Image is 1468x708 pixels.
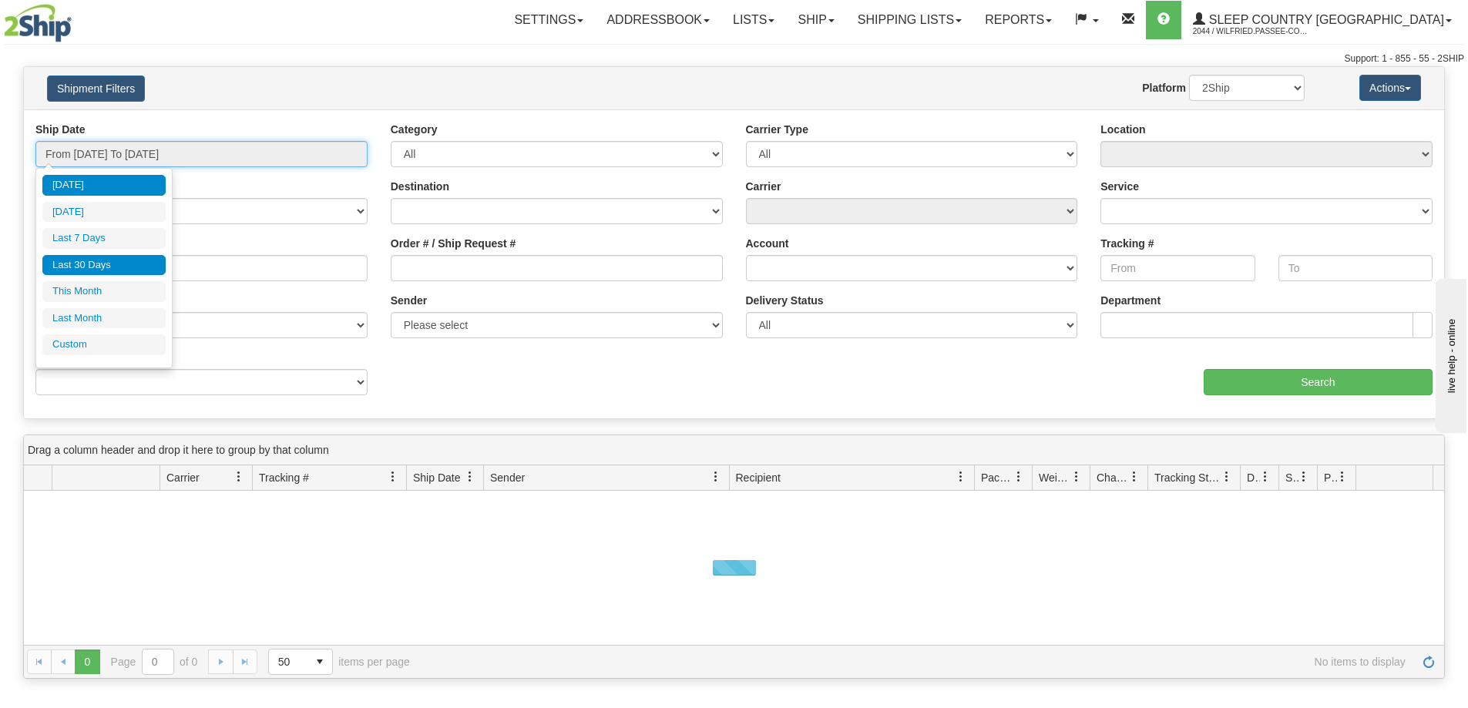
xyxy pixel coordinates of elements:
a: Settings [502,1,595,39]
span: Tracking Status [1154,470,1221,485]
a: Packages filter column settings [1006,464,1032,490]
button: Actions [1359,75,1421,101]
span: Charge [1097,470,1129,485]
span: Delivery Status [1247,470,1260,485]
label: Tracking # [1100,236,1154,251]
li: Last 7 Days [42,228,166,249]
span: Shipment Issues [1285,470,1298,485]
div: live help - online [12,13,143,25]
input: From [1100,255,1255,281]
label: Ship Date [35,122,86,137]
label: Category [391,122,438,137]
li: This Month [42,281,166,302]
a: Tracking Status filter column settings [1214,464,1240,490]
label: Service [1100,179,1139,194]
span: Page sizes drop down [268,649,333,675]
label: Carrier Type [746,122,808,137]
span: Sleep Country [GEOGRAPHIC_DATA] [1205,13,1444,26]
input: Search [1204,369,1433,395]
span: Page of 0 [111,649,198,675]
a: Ship Date filter column settings [457,464,483,490]
label: Carrier [746,179,781,194]
a: Reports [973,1,1063,39]
button: Shipment Filters [47,75,145,102]
a: Ship [786,1,845,39]
a: Tracking # filter column settings [380,464,406,490]
span: Ship Date [413,470,460,485]
span: select [307,649,332,674]
span: Packages [981,470,1013,485]
li: [DATE] [42,175,166,196]
li: Last 30 Days [42,255,166,276]
a: Refresh [1416,649,1441,674]
iframe: chat widget [1433,275,1466,432]
img: logo2044.jpg [4,4,72,42]
a: Sender filter column settings [703,464,729,490]
a: Shipment Issues filter column settings [1291,464,1317,490]
label: Order # / Ship Request # [391,236,516,251]
span: Recipient [736,470,781,485]
label: Account [746,236,789,251]
a: Shipping lists [846,1,973,39]
a: Lists [721,1,786,39]
label: Destination [391,179,449,194]
span: 50 [278,654,298,669]
div: grid grouping header [24,435,1444,465]
input: To [1278,255,1433,281]
span: Page 0 [75,649,99,674]
label: Platform [1142,80,1186,96]
span: Tracking # [259,470,309,485]
a: Addressbook [595,1,721,39]
span: No items to display [432,656,1406,668]
a: Recipient filter column settings [948,464,974,490]
span: Sender [490,470,525,485]
span: 2044 / Wilfried.Passee-Coutrin [1193,24,1308,39]
li: Last Month [42,308,166,329]
label: Delivery Status [746,293,824,308]
span: items per page [268,649,410,675]
span: Weight [1039,470,1071,485]
a: Charge filter column settings [1121,464,1147,490]
li: Custom [42,334,166,355]
label: Location [1100,122,1145,137]
label: Sender [391,293,427,308]
a: Pickup Status filter column settings [1329,464,1355,490]
span: Carrier [166,470,200,485]
a: Carrier filter column settings [226,464,252,490]
a: Weight filter column settings [1063,464,1090,490]
a: Sleep Country [GEOGRAPHIC_DATA] 2044 / Wilfried.Passee-Coutrin [1181,1,1463,39]
span: Pickup Status [1324,470,1337,485]
a: Delivery Status filter column settings [1252,464,1278,490]
label: Department [1100,293,1161,308]
div: Support: 1 - 855 - 55 - 2SHIP [4,52,1464,65]
li: [DATE] [42,202,166,223]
